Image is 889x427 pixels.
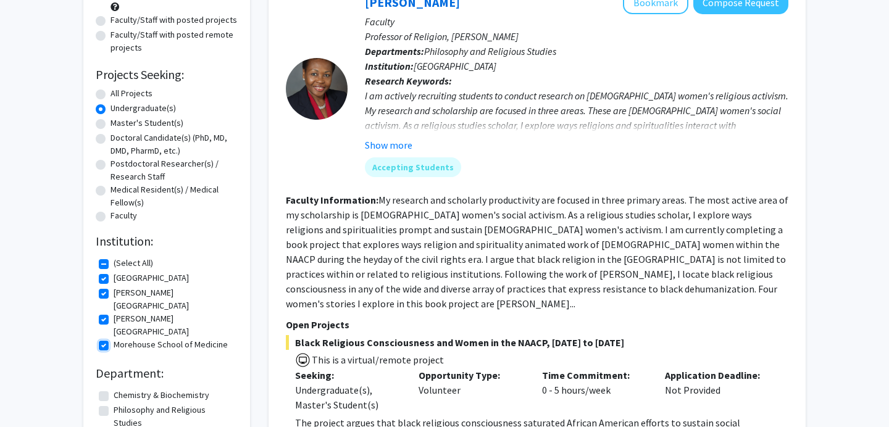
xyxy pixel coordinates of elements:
[409,368,533,412] div: Volunteer
[311,354,444,366] span: This is a virtual/remote project
[424,45,556,57] span: Philosophy and Religious Studies
[286,317,788,332] p: Open Projects
[365,60,414,72] b: Institution:
[96,67,238,82] h2: Projects Seeking:
[96,366,238,381] h2: Department:
[419,368,524,383] p: Opportunity Type:
[365,157,461,177] mat-chip: Accepting Students
[111,28,238,54] label: Faculty/Staff with posted remote projects
[286,194,378,206] b: Faculty Information:
[96,234,238,249] h2: Institution:
[365,88,788,222] div: I am actively recruiting students to conduct research on [DEMOGRAPHIC_DATA] women's religious act...
[365,29,788,44] p: Professor of Religion, [PERSON_NAME]
[111,183,238,209] label: Medical Resident(s) / Medical Fellow(s)
[114,338,228,351] label: Morehouse School of Medicine
[286,335,788,350] span: Black Religious Consciousness and Women in the NAACP, [DATE] to [DATE]
[365,45,424,57] b: Departments:
[365,138,412,152] button: Show more
[656,368,779,412] div: Not Provided
[533,368,656,412] div: 0 - 5 hours/week
[111,14,237,27] label: Faculty/Staff with posted projects
[114,257,153,270] label: (Select All)
[111,131,238,157] label: Doctoral Candidate(s) (PhD, MD, DMD, PharmD, etc.)
[414,60,496,72] span: [GEOGRAPHIC_DATA]
[111,117,183,130] label: Master's Student(s)
[295,383,400,412] div: Undergraduate(s), Master's Student(s)
[111,157,238,183] label: Postdoctoral Researcher(s) / Research Staff
[365,75,452,87] b: Research Keywords:
[114,286,235,312] label: [PERSON_NAME][GEOGRAPHIC_DATA]
[114,312,235,338] label: [PERSON_NAME][GEOGRAPHIC_DATA]
[111,87,152,100] label: All Projects
[665,368,770,383] p: Application Deadline:
[295,368,400,383] p: Seeking:
[286,194,788,310] fg-read-more: My research and scholarly productivity are focused in three primary areas. The most active area o...
[542,368,647,383] p: Time Commitment:
[9,371,52,418] iframe: Chat
[111,209,137,222] label: Faculty
[114,389,209,402] label: Chemistry & Biochemistry
[111,102,176,115] label: Undergraduate(s)
[365,14,788,29] p: Faculty
[114,272,189,284] label: [GEOGRAPHIC_DATA]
